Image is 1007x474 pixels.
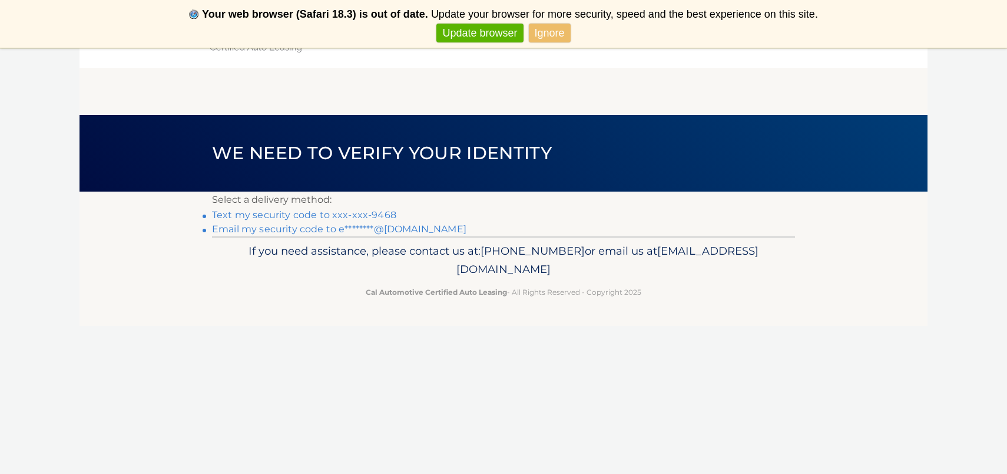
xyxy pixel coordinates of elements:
a: Text my security code to xxx-xxx-9468 [212,209,396,220]
p: - All Rights Reserved - Copyright 2025 [220,286,787,298]
a: Update browser [436,24,523,43]
span: [PHONE_NUMBER] [481,244,585,258]
strong: Cal Automotive Certified Auto Leasing [366,288,507,297]
b: Your web browser (Safari 18.3) is out of date. [202,8,428,20]
span: We need to verify your identity [212,142,552,164]
a: Email my security code to e********@[DOMAIN_NAME] [212,223,466,235]
a: Ignore [529,24,571,43]
p: Select a delivery method: [212,192,795,208]
span: Update your browser for more security, speed and the best experience on this site. [431,8,818,20]
p: If you need assistance, please contact us at: or email us at [220,242,787,279]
